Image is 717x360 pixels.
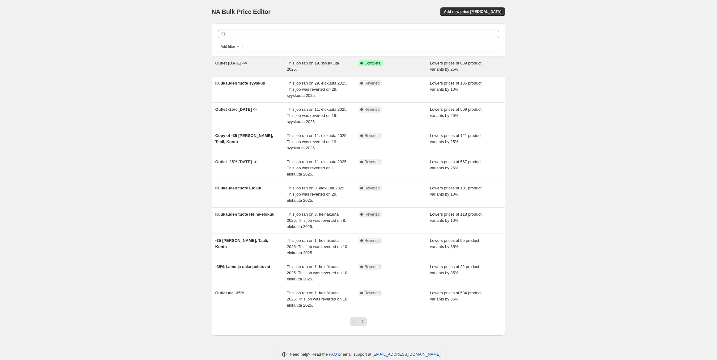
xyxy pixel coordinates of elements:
[215,291,244,295] span: Outlet ale -35%
[430,133,482,144] span: Lowers prices of 121 product variants by 25%
[350,317,367,326] nav: Pagination
[215,238,268,249] span: -35 [PERSON_NAME], Taali, Kontu
[430,81,482,92] span: Lowers prices of 135 product variants by 10%
[430,107,482,118] span: Lowers prices of 509 product variants by 25%
[365,264,380,269] span: Reverted
[365,133,380,138] span: Reverted
[215,186,263,190] span: Kuukauden tuote Elokuu
[287,212,346,229] span: This job ran on 3. heinäkuuta 2025. This job was reverted on 8. elokuuta 2025.
[358,317,367,326] button: Next
[365,81,380,86] span: Reverted
[215,159,257,164] span: Outlet -25% [DATE] ->
[287,133,348,150] span: This job ran on 11. elokuuta 2025. This job was reverted on 19. syyskuuta 2025.
[215,61,248,65] span: Outlet [DATE] -->
[287,291,348,308] span: This job ran on 1. heinäkuuta 2025. This job was reverted on 10. elokuuta 2025.
[365,291,380,296] span: Reverted
[365,238,380,243] span: Reverted
[290,352,329,357] span: Need help? Read the
[215,212,274,217] span: Kuukauden tuote Heinä-elokuu
[337,352,372,357] span: or email support at
[365,107,380,112] span: Reverted
[287,81,348,98] span: This job ran on 29. elokuuta 2025. This job was reverted on 29. syyskuuta 2025.
[287,61,339,72] span: This job ran on 19. syyskuuta 2025.
[212,8,271,15] span: NA Bulk Price Editor
[287,186,345,203] span: This job ran on 8. elokuuta 2025. This job was reverted on 29. elokuuta 2025.
[287,264,348,281] span: This job ran on 1. heinäkuuta 2025. This job was reverted on 10. elokuuta 2025.
[430,291,482,301] span: Lowers prices of 534 product variants by 35%
[215,107,257,112] span: Outlet -25% [DATE] ->
[365,212,380,217] span: Reverted
[430,159,482,170] span: Lowers prices of 567 product variants by 25%
[215,133,273,144] span: Copy of -35 [PERSON_NAME], Taali, Kontu
[287,159,348,176] span: This job ran on 11. elokuuta 2025. This job was reverted on 11. elokuuta 2025.
[365,186,380,191] span: Reverted
[430,264,479,275] span: Lowers prices of 22 product variants by 35%
[215,81,265,85] span: Kuukauden tuote syyskuu
[287,107,348,124] span: This job ran on 11. elokuuta 2025. This job was reverted on 19. syyskuuta 2025.
[215,264,270,269] span: -35% Lamu ja uska poistuvat
[329,352,337,357] a: FAQ
[430,212,482,223] span: Lowers prices of 118 product variants by 10%
[372,352,440,357] a: [EMAIL_ADDRESS][DOMAIN_NAME]
[430,238,479,249] span: Lowers prices of 95 product variants by 35%
[365,159,380,164] span: Reverted
[440,7,505,16] button: Add new price [MEDICAL_DATA]
[430,186,482,197] span: Lowers prices of 101 product variants by 10%
[221,44,235,49] span: Add filter
[365,61,380,66] span: Complete
[430,61,482,72] span: Lowers prices of 689 product variants by 25%
[287,238,348,255] span: This job ran on 1. heinäkuuta 2025. This job was reverted on 10. elokuuta 2025.
[218,43,243,50] button: Add filter
[444,9,501,14] span: Add new price [MEDICAL_DATA]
